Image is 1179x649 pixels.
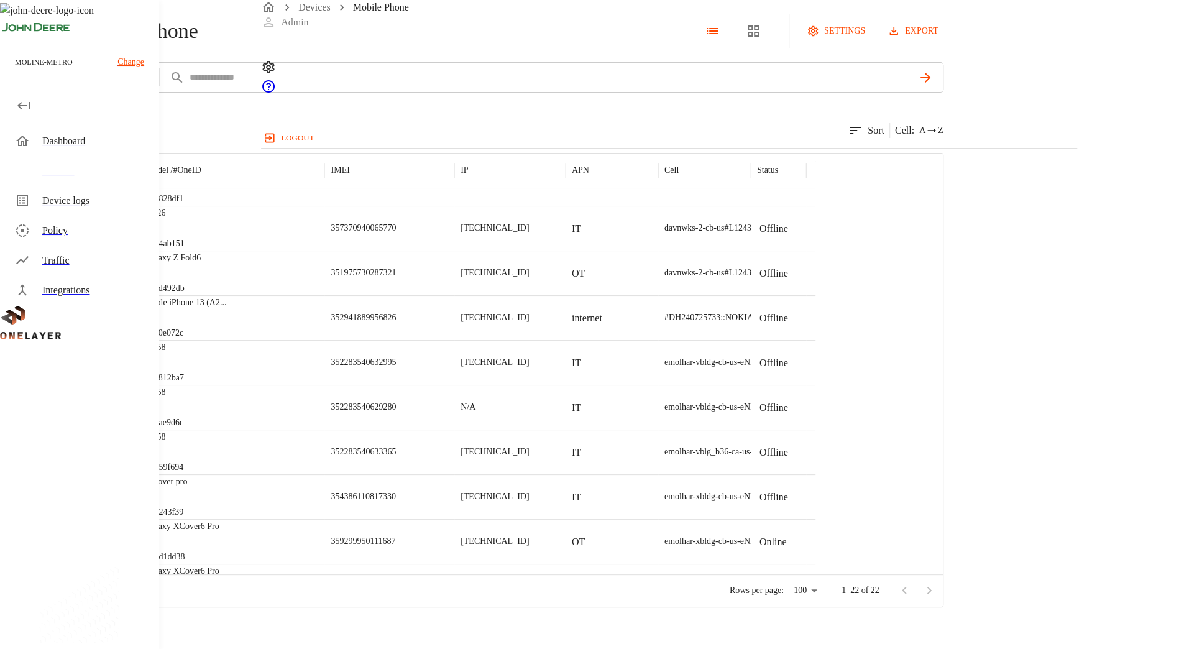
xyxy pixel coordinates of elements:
p: Admin [281,15,308,30]
p: 352283540633365 [331,446,396,458]
div: emolhar-vbldg-cb-us-eNB493830 #DH240725611::NOKIA::ASIB [664,401,896,413]
p: Offline [759,490,788,505]
p: 359299950111687 [331,535,395,548]
p: #b7ae9d6c [145,417,183,429]
p: Model / [145,164,201,177]
p: 357370940065770 [331,222,396,234]
p: IT [572,445,581,460]
p: #b14ab151 [145,237,184,250]
p: Offline [759,400,788,415]
p: [TECHNICAL_ID] [461,356,529,369]
span: emolhar-xbldg-cb-us-eNB493831 [664,536,782,546]
span: emolhar-vbldg-cb-us-eNB493830 [664,357,782,367]
p: Offline [759,311,788,326]
p: IT [572,221,581,236]
p: [TECHNICAL_ID] [461,535,529,548]
a: onelayer-support [261,85,276,96]
p: TC58 [145,431,183,443]
p: #4b243f39 [145,506,187,518]
p: Offline [759,356,788,371]
p: #a9812ba7 [145,372,183,384]
div: 100 [789,582,822,600]
p: Cell [664,164,679,177]
p: [TECHNICAL_ID] [461,267,529,279]
div: emolhar-xbldg-cb-us-eNB493831 #DH240725609::NOKIA::ASIB [664,535,896,548]
p: Rows per page: [730,584,784,597]
div: emolhar-xbldg-cb-us-eNB493831 #DH240725609::NOKIA::ASIB [664,490,896,503]
p: TC58 [145,341,183,354]
p: 354386110817330 [331,490,395,503]
p: [TECHNICAL_ID] [461,222,529,234]
span: Support Portal [261,85,276,96]
p: #58d1dd38 [145,551,219,563]
p: Offline [759,445,788,460]
p: #1259f694 [145,461,183,474]
p: IT [572,356,581,371]
p: 352283540632995 [331,356,396,369]
p: [TECHNICAL_ID] [461,311,529,324]
p: 351975730287321 [331,267,396,279]
p: X cover pro [145,476,187,488]
p: Status [757,164,778,177]
p: 1–22 of 22 [842,584,879,597]
p: Galaxy Z Fold6 [145,252,201,264]
p: internet [572,311,602,326]
a: logout [261,128,1077,148]
p: APN [572,164,589,177]
p: #10828df1 [145,193,183,205]
p: Offline [759,221,788,236]
p: 352283540629280 [331,401,396,413]
p: #e0d492db [145,282,201,295]
p: IT [572,490,581,505]
p: Galaxy XCover6 Pro [145,565,219,578]
p: Offline [759,266,788,281]
p: 352941889956826 [331,311,396,324]
p: Online [759,535,787,550]
span: emolhar-vbldg-cb-us-eNB493830 [664,402,782,412]
div: emolhar-vblg_b36-ca-us-eNB432539 #EB211210942::NOKIA::FW2QQD [664,446,923,458]
p: OT [572,535,585,550]
p: Galaxy XCover6 Pro [145,520,219,533]
p: #c00e072c [145,327,226,339]
p: N/A [461,401,475,413]
p: TC58 [145,386,183,398]
p: IMEI [331,164,349,177]
p: OT [572,266,585,281]
span: #DH240725733::NOKIA::ASIB [664,313,778,322]
p: Apple iPhone 13 (A2482) [145,297,226,309]
a: Devices [298,2,331,12]
p: IT [572,400,581,415]
p: [TECHNICAL_ID] [461,446,529,458]
span: davnwks-2-cb-us [664,268,724,277]
span: # OneID [173,165,201,175]
button: logout [261,128,319,148]
span: emolhar-xbldg-cb-us-eNB493831 [664,492,782,501]
span: emolhar-vblg_b36-ca-us-eNB432539 [664,447,795,456]
div: emolhar-vbldg-cb-us-eNB493830 #DH240725611::NOKIA::ASIB [664,356,896,369]
p: IP [461,164,468,177]
span: davnwks-2-cb-us [664,223,724,232]
p: [TECHNICAL_ID] [461,490,529,503]
span: #L1243710802::NOKIA::ASIB [724,268,835,277]
p: TC26 [145,207,184,219]
span: #L1243710802::NOKIA::ASIB [724,223,835,232]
